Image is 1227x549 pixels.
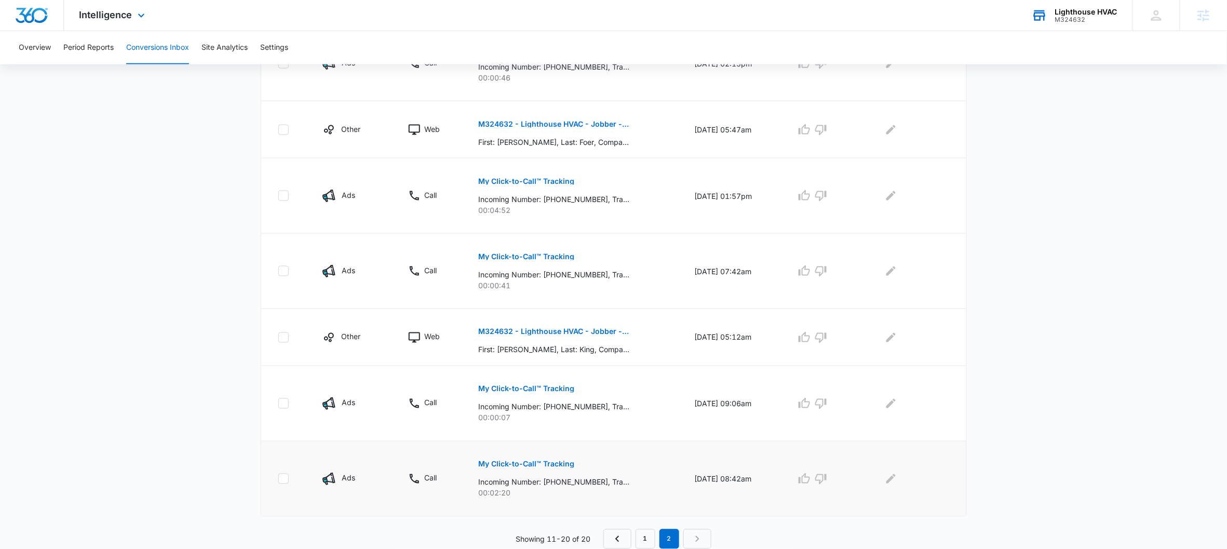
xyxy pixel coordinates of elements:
[478,385,574,393] p: My Click-to-Call™ Tracking
[342,265,355,276] p: Ads
[126,31,189,64] button: Conversions Inbox
[424,397,437,408] p: Call
[424,190,437,200] p: Call
[478,194,629,205] p: Incoming Number: [PHONE_NUMBER], Tracking Number: [PHONE_NUMBER], Ring To: [PHONE_NUMBER], Caller...
[260,31,288,64] button: Settings
[478,477,629,488] p: Incoming Number: [PHONE_NUMBER], Tracking Number: [PHONE_NUMBER], Ring To: [PHONE_NUMBER], Caller...
[682,441,784,517] td: [DATE] 08:42am
[1055,16,1117,23] div: account id
[424,265,437,276] p: Call
[478,377,574,401] button: My Click-to-Call™ Tracking
[478,401,629,412] p: Incoming Number: [PHONE_NUMBER], Tracking Number: [PHONE_NUMBER], Ring To: [PHONE_NUMBER], Caller...
[478,319,629,344] button: M324632 - Lighthouse HVAC - Jobber - New Request Form
[342,473,355,484] p: Ads
[682,234,784,309] td: [DATE] 07:42am
[478,178,574,185] p: My Click-to-Call™ Tracking
[682,101,784,158] td: [DATE] 05:47am
[478,205,670,216] p: 00:04:52
[478,137,629,148] p: First: [PERSON_NAME], Last: Foer, Company: [PERSON_NAME], Email: [PERSON_NAME][EMAIL_ADDRESS][DOM...
[478,344,629,355] p: First: [PERSON_NAME], Last: King, Company: -, Email: [EMAIL_ADDRESS][DOMAIN_NAME], Phone: [PHONE_...
[478,120,629,128] p: M324632 - Lighthouse HVAC - Jobber - New Request Form
[478,253,574,260] p: My Click-to-Call™ Tracking
[603,529,631,549] a: Previous Page
[478,452,574,477] button: My Click-to-Call™ Tracking
[63,31,114,64] button: Period Reports
[79,9,132,20] span: Intelligence
[19,31,51,64] button: Overview
[883,395,899,412] button: Edit Comments
[424,473,437,484] p: Call
[883,122,899,138] button: Edit Comments
[516,534,591,545] p: Showing 11-20 of 20
[478,412,670,423] p: 00:00:07
[1055,8,1117,16] div: account name
[478,461,574,468] p: My Click-to-Call™ Tracking
[478,61,629,72] p: Incoming Number: [PHONE_NUMBER], Tracking Number: [PHONE_NUMBER], Ring To: [PHONE_NUMBER], Caller...
[424,124,440,135] p: Web
[478,488,670,499] p: 00:02:20
[883,471,899,487] button: Edit Comments
[478,244,574,269] button: My Click-to-Call™ Tracking
[682,158,784,234] td: [DATE] 01:57pm
[478,72,670,83] p: 00:00:46
[883,188,899,204] button: Edit Comments
[478,280,670,291] p: 00:00:41
[424,331,440,342] p: Web
[883,329,899,346] button: Edit Comments
[478,112,629,137] button: M324632 - Lighthouse HVAC - Jobber - New Request Form
[201,31,248,64] button: Site Analytics
[883,263,899,279] button: Edit Comments
[682,309,784,366] td: [DATE] 05:12am
[478,269,629,280] p: Incoming Number: [PHONE_NUMBER], Tracking Number: [PHONE_NUMBER], Ring To: [PHONE_NUMBER], Caller...
[659,529,679,549] em: 2
[341,124,360,135] p: Other
[342,397,355,408] p: Ads
[603,529,711,549] nav: Pagination
[342,190,355,200] p: Ads
[478,328,629,336] p: M324632 - Lighthouse HVAC - Jobber - New Request Form
[341,331,360,342] p: Other
[478,169,574,194] button: My Click-to-Call™ Tracking
[682,366,784,441] td: [DATE] 09:06am
[636,529,655,549] a: Page 1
